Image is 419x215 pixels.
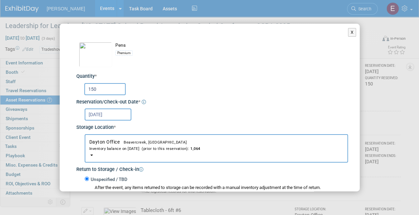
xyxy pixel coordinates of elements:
div: Storage Location [76,122,348,131]
label: Unspecified / TBD [89,176,127,183]
div: Reservation/Check-out Date [76,97,348,106]
div: Return to Storage / Check-in [76,164,348,173]
span: 1,064 [189,147,200,151]
div: Quantity [76,73,348,80]
input: Reservation Date [85,109,131,121]
span: Beavercreek, [GEOGRAPHIC_DATA] [120,140,187,145]
div: Pens [115,42,348,49]
div: Inventory balance on [DATE] (prior to this reservation): [89,145,343,152]
div: After the event, any items returned to storage can be recorded with a manual inventory adjustment... [85,183,348,191]
button: Dayton OfficeBeavercreek, [GEOGRAPHIC_DATA]Inventory balance on [DATE] (prior to this reservation... [85,134,348,163]
button: X [348,28,356,37]
span: Dayton Office [89,139,343,152]
div: Premium [115,50,133,56]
